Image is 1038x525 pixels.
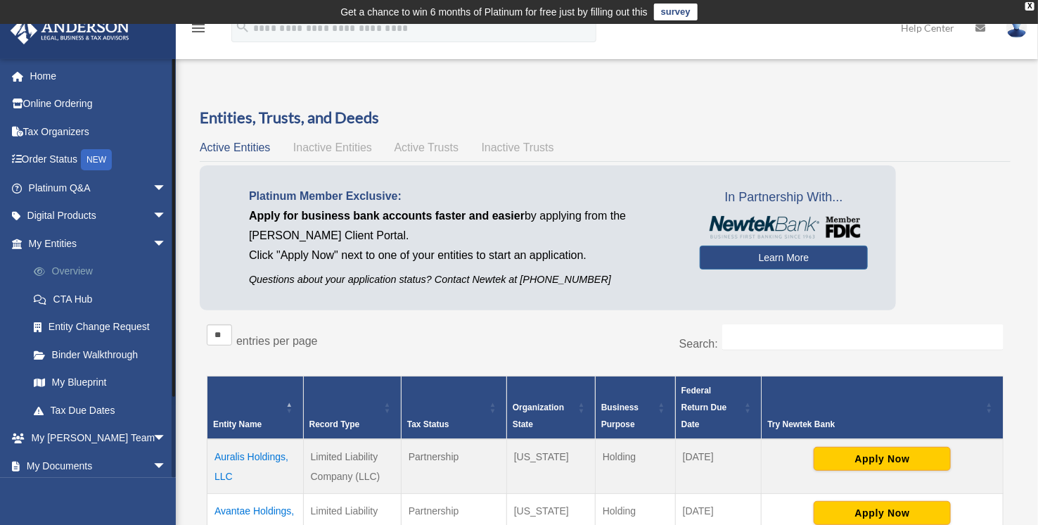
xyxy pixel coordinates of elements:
span: Apply for business bank accounts faster and easier [249,210,525,222]
span: Organization State [513,403,564,429]
span: Entity Name [213,419,262,429]
a: My [PERSON_NAME] Teamarrow_drop_down [10,424,188,453]
a: Online Ordering [10,90,188,118]
a: Platinum Q&Aarrow_drop_down [10,174,188,202]
p: Click "Apply Now" next to one of your entities to start an application. [249,246,679,265]
span: Federal Return Due Date [681,386,727,429]
a: Binder Walkthrough [20,341,188,369]
a: Entity Change Request [20,313,188,341]
div: close [1025,2,1034,11]
td: Holding [595,439,675,494]
span: arrow_drop_down [153,202,181,231]
span: arrow_drop_down [153,424,181,453]
th: Tax Status: Activate to sort [401,377,506,440]
th: Entity Name: Activate to invert sorting [207,377,304,440]
th: Organization State: Activate to sort [506,377,595,440]
i: search [235,19,250,34]
a: My Entitiesarrow_drop_down [10,229,188,258]
a: CTA Hub [20,285,188,313]
div: NEW [81,149,112,170]
th: Business Purpose: Activate to sort [595,377,675,440]
p: Platinum Member Exclusive: [249,186,679,206]
span: arrow_drop_down [153,229,181,258]
td: [DATE] [675,439,762,494]
a: My Blueprint [20,369,188,397]
img: Anderson Advisors Platinum Portal [6,17,134,44]
span: Inactive Entities [293,141,372,153]
label: Search: [679,338,718,350]
span: Tax Status [407,419,449,429]
span: Active Entities [200,141,270,153]
i: menu [190,20,207,37]
a: Order StatusNEW [10,146,188,175]
span: In Partnership With... [700,186,868,209]
a: Learn More [700,246,868,270]
a: menu [190,25,207,37]
a: Tax Due Dates [20,396,188,424]
h3: Entities, Trusts, and Deeds [200,107,1011,129]
span: arrow_drop_down [153,452,181,481]
span: Inactive Trusts [482,141,554,153]
a: Digital Productsarrow_drop_down [10,202,188,230]
span: Business Purpose [601,403,639,429]
div: Try Newtek Bank [767,416,982,433]
td: [US_STATE] [506,439,595,494]
a: Home [10,62,188,90]
label: entries per page [236,335,318,347]
button: Apply Now [814,501,951,525]
td: Limited Liability Company (LLC) [303,439,401,494]
th: Record Type: Activate to sort [303,377,401,440]
a: survey [654,4,698,20]
span: Record Type [309,419,360,429]
button: Apply Now [814,447,951,471]
p: by applying from the [PERSON_NAME] Client Portal. [249,206,679,246]
p: Questions about your application status? Contact Newtek at [PHONE_NUMBER] [249,271,679,289]
th: Try Newtek Bank : Activate to sort [762,377,1004,440]
td: Partnership [401,439,506,494]
span: arrow_drop_down [153,174,181,203]
div: Get a chance to win 6 months of Platinum for free just by filling out this [340,4,648,20]
td: Auralis Holdings, LLC [207,439,304,494]
img: User Pic [1006,18,1027,38]
a: Overview [20,258,188,286]
th: Federal Return Due Date: Activate to sort [675,377,762,440]
a: My Documentsarrow_drop_down [10,452,188,480]
a: Tax Organizers [10,118,188,146]
span: Active Trusts [395,141,459,153]
img: NewtekBankLogoSM.png [707,216,861,239]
